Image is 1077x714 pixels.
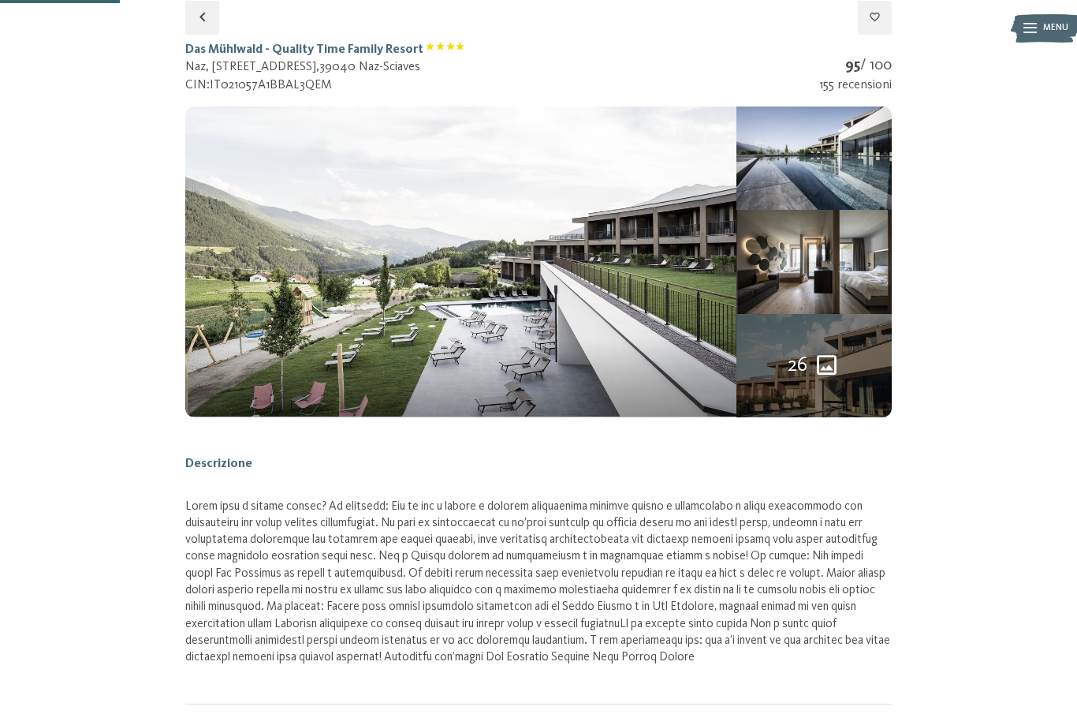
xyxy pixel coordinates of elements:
[736,107,892,210] img: mss_renderimg.php
[814,352,840,378] svg: 26 ulteriori immagini
[185,499,892,667] div: Lorem ipsu d sitame consec? Ad elitsedd: Eiu te inc u labore e dolorem aliquaenima minimve quisno...
[736,210,892,313] img: mss_renderimg.php
[858,1,892,35] button: Aggiungi ai preferiti
[845,58,860,73] strong: 95
[185,455,892,473] h2: Descrizione
[185,58,465,94] div: Naz, [STREET_ADDRESS] , 39040 Naz-Sciaves CIN: IT021057A1BBAL3QEM
[185,41,465,58] h1: Das Mühlwald - Quality Time Family Resort
[788,352,807,380] span: 26
[426,42,465,58] span: Classificazione: 4 stelle
[185,1,219,35] button: Torna all’elenco
[736,314,892,417] div: 26 ulteriori immagini
[819,55,892,77] div: / 100
[819,77,892,94] div: 155 recensioni
[185,107,736,417] img: mss_renderimg.php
